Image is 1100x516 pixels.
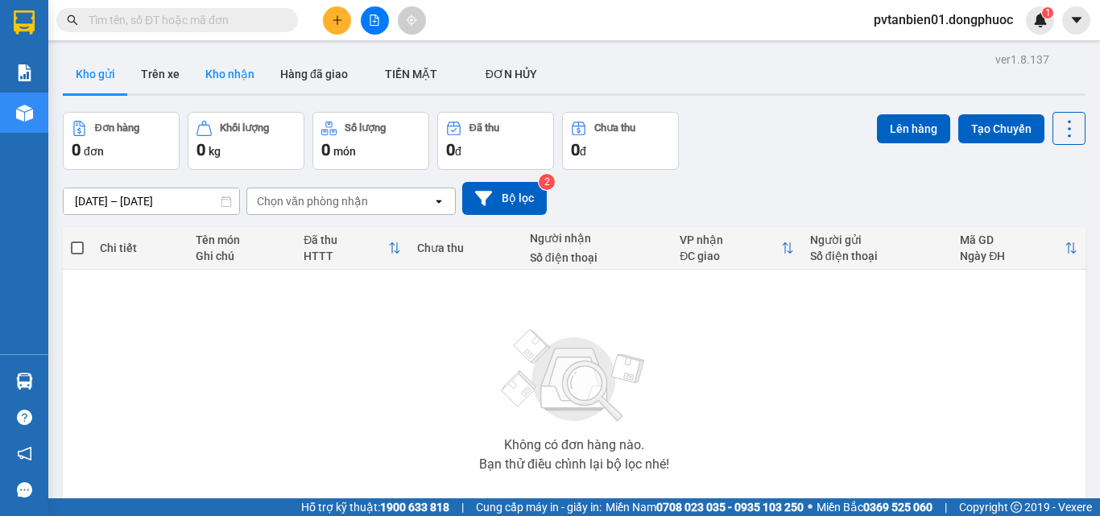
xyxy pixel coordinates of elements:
div: Tên món [196,233,288,246]
strong: 0708 023 035 - 0935 103 250 [656,501,804,514]
button: Hàng đã giao [267,55,361,93]
span: plus [332,14,343,26]
span: aim [406,14,417,26]
span: 0 [72,140,81,159]
div: Số điện thoại [530,251,664,264]
span: Miền Bắc [817,498,933,516]
div: Chưa thu [417,241,514,254]
button: Lên hàng [877,114,950,143]
div: Khối lượng [220,122,269,134]
span: pvtanbien01.dongphuoc [861,10,1026,30]
span: 1 [1044,7,1050,19]
button: Số lượng0món [312,112,429,170]
div: Người nhận [530,232,664,245]
div: Người gửi [810,233,944,246]
span: 0 [321,140,330,159]
div: Ghi chú [196,250,288,262]
strong: 0369 525 060 [863,501,933,514]
button: Trên xe [128,55,192,93]
div: VP nhận [680,233,781,246]
span: ⚪️ [808,504,813,510]
span: đơn [84,145,104,158]
span: 0 [571,140,580,159]
div: Đã thu [469,122,499,134]
span: Hỗ trợ kỹ thuật: [301,498,449,516]
div: Số điện thoại [810,250,944,262]
img: solution-icon [16,64,33,81]
div: Số lượng [345,122,386,134]
span: | [461,498,464,516]
div: Bạn thử điều chỉnh lại bộ lọc nhé! [479,458,669,471]
th: Toggle SortBy [672,227,802,270]
button: Tạo Chuyến [958,114,1044,143]
span: question-circle [17,410,32,425]
svg: open [432,195,445,208]
img: warehouse-icon [16,373,33,390]
span: copyright [1011,502,1022,513]
span: message [17,482,32,497]
div: Mã GD [960,233,1065,246]
span: món [333,145,356,158]
button: Kho gửi [63,55,128,93]
span: notification [17,446,32,461]
button: aim [398,6,426,35]
div: ver 1.8.137 [995,51,1049,68]
span: 0 [446,140,455,159]
div: Đã thu [304,233,387,246]
span: 0 [196,140,205,159]
button: Khối lượng0kg [188,112,304,170]
button: Đã thu0đ [437,112,554,170]
span: file-add [369,14,380,26]
span: TIỀN MẶT [385,68,437,80]
th: Toggle SortBy [296,227,408,270]
span: đ [580,145,586,158]
sup: 1 [1042,7,1053,19]
span: search [67,14,78,26]
button: caret-down [1062,6,1090,35]
input: Select a date range. [64,188,239,214]
div: Chọn văn phòng nhận [257,193,368,209]
div: ĐC giao [680,250,781,262]
span: | [945,498,947,516]
button: Kho nhận [192,55,267,93]
button: Đơn hàng0đơn [63,112,180,170]
div: Không có đơn hàng nào. [504,439,644,452]
span: kg [209,145,221,158]
button: plus [323,6,351,35]
input: Tìm tên, số ĐT hoặc mã đơn [89,11,279,29]
img: icon-new-feature [1033,13,1048,27]
div: Chi tiết [100,241,180,254]
div: HTTT [304,250,387,262]
div: Đơn hàng [95,122,139,134]
span: caret-down [1069,13,1084,27]
img: logo-vxr [14,10,35,35]
span: đ [455,145,461,158]
button: Bộ lọc [462,182,547,215]
sup: 2 [539,174,555,190]
img: svg+xml;base64,PHN2ZyBjbGFzcz0ibGlzdC1wbHVnX19zdmciIHhtbG5zPSJodHRwOi8vd3d3LnczLm9yZy8yMDAwL3N2Zy... [494,320,655,432]
div: Ngày ĐH [960,250,1065,262]
button: Chưa thu0đ [562,112,679,170]
img: warehouse-icon [16,105,33,122]
strong: 1900 633 818 [380,501,449,514]
th: Toggle SortBy [952,227,1086,270]
div: Chưa thu [594,122,635,134]
span: Miền Nam [606,498,804,516]
span: Cung cấp máy in - giấy in: [476,498,602,516]
button: file-add [361,6,389,35]
span: ĐƠN HỦY [486,68,537,80]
